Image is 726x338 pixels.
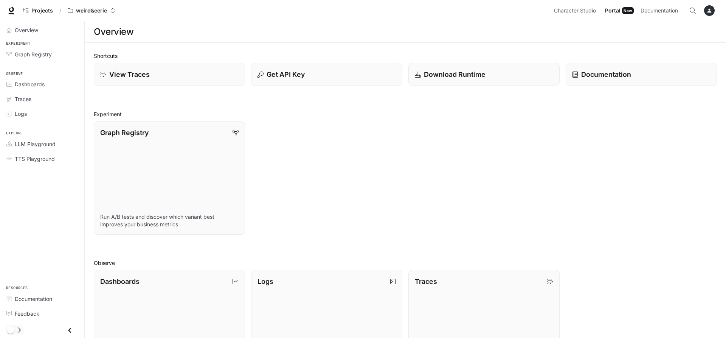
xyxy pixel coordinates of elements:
h2: Experiment [94,110,717,118]
p: Traces [415,276,437,287]
a: TTS Playground [3,152,81,165]
span: Documentation [15,295,52,303]
a: Feedback [3,307,81,320]
span: Dashboards [15,80,45,88]
button: Close drawer [61,322,78,338]
p: Get API Key [267,69,305,79]
p: Graph Registry [100,128,149,138]
span: Overview [15,26,38,34]
a: Character Studio [551,3,601,18]
span: Graph Registry [15,50,52,58]
h2: Observe [94,259,717,267]
span: Character Studio [554,6,596,16]
p: weird&eerie [76,8,107,14]
button: Open Command Menu [685,3,700,18]
a: LLM Playground [3,137,81,151]
p: Dashboards [100,276,140,287]
span: Documentation [641,6,678,16]
span: Projects [31,8,53,14]
button: Get API Key [251,63,402,86]
button: Open workspace menu [64,3,119,18]
a: Graph Registry [3,48,81,61]
span: Portal [605,6,621,16]
a: Dashboards [3,78,81,91]
a: Overview [3,23,81,37]
span: TTS Playground [15,155,55,163]
a: Download Runtime [408,63,560,86]
span: Feedback [15,310,39,318]
span: LLM Playground [15,140,56,148]
p: Run A/B tests and discover which variant best improves your business metrics [100,213,239,228]
p: Logs [258,276,273,287]
a: Go to projects [20,3,56,18]
div: / [56,7,64,15]
a: Traces [3,92,81,106]
span: Traces [15,95,31,103]
h2: Shortcuts [94,52,717,60]
p: View Traces [109,69,150,79]
div: New [622,7,634,14]
a: Logs [3,107,81,120]
a: Graph RegistryRun A/B tests and discover which variant best improves your business metrics [94,121,245,235]
p: Documentation [581,69,631,79]
a: Documentation [3,292,81,305]
h1: Overview [94,24,133,39]
a: Documentation [638,3,684,18]
a: PortalNew [602,3,637,18]
p: Download Runtime [424,69,486,79]
span: Dark mode toggle [7,326,14,334]
a: Documentation [566,63,717,86]
a: View Traces [94,63,245,86]
span: Logs [15,110,27,118]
